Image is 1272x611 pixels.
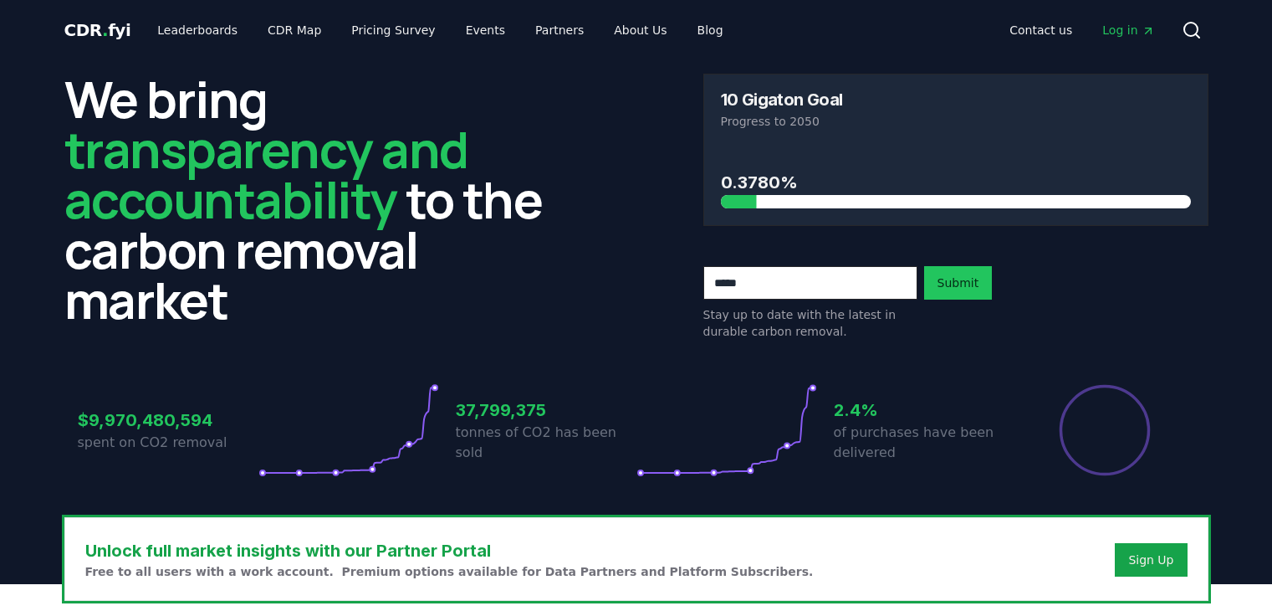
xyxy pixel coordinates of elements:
[85,538,814,563] h3: Unlock full market insights with our Partner Portal
[456,423,636,463] p: tonnes of CO2 has been sold
[721,113,1191,130] p: Progress to 2050
[834,423,1014,463] p: of purchases have been delivered
[102,20,108,40] span: .
[64,115,468,234] span: transparency and accountability
[64,74,570,325] h2: We bring to the carbon removal market
[721,170,1191,195] h3: 0.3780%
[924,266,993,300] button: Submit
[64,20,131,40] span: CDR fyi
[1058,383,1152,477] div: Percentage of sales delivered
[684,15,737,45] a: Blog
[996,15,1086,45] a: Contact us
[721,91,843,108] h3: 10 Gigaton Goal
[1089,15,1167,45] a: Log in
[64,18,131,42] a: CDR.fyi
[452,15,519,45] a: Events
[600,15,680,45] a: About Us
[338,15,448,45] a: Pricing Survey
[144,15,251,45] a: Leaderboards
[703,306,917,340] p: Stay up to date with the latest in durable carbon removal.
[1115,543,1187,577] button: Sign Up
[522,15,597,45] a: Partners
[996,15,1167,45] nav: Main
[78,433,258,453] p: spent on CO2 removal
[78,408,258,433] h3: $9,970,480,594
[144,15,736,45] nav: Main
[85,563,814,580] p: Free to all users with a work account. Premium options available for Data Partners and Platform S...
[456,398,636,423] h3: 37,799,375
[834,398,1014,423] h3: 2.4%
[254,15,335,45] a: CDR Map
[1102,22,1154,39] span: Log in
[1128,552,1173,568] a: Sign Up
